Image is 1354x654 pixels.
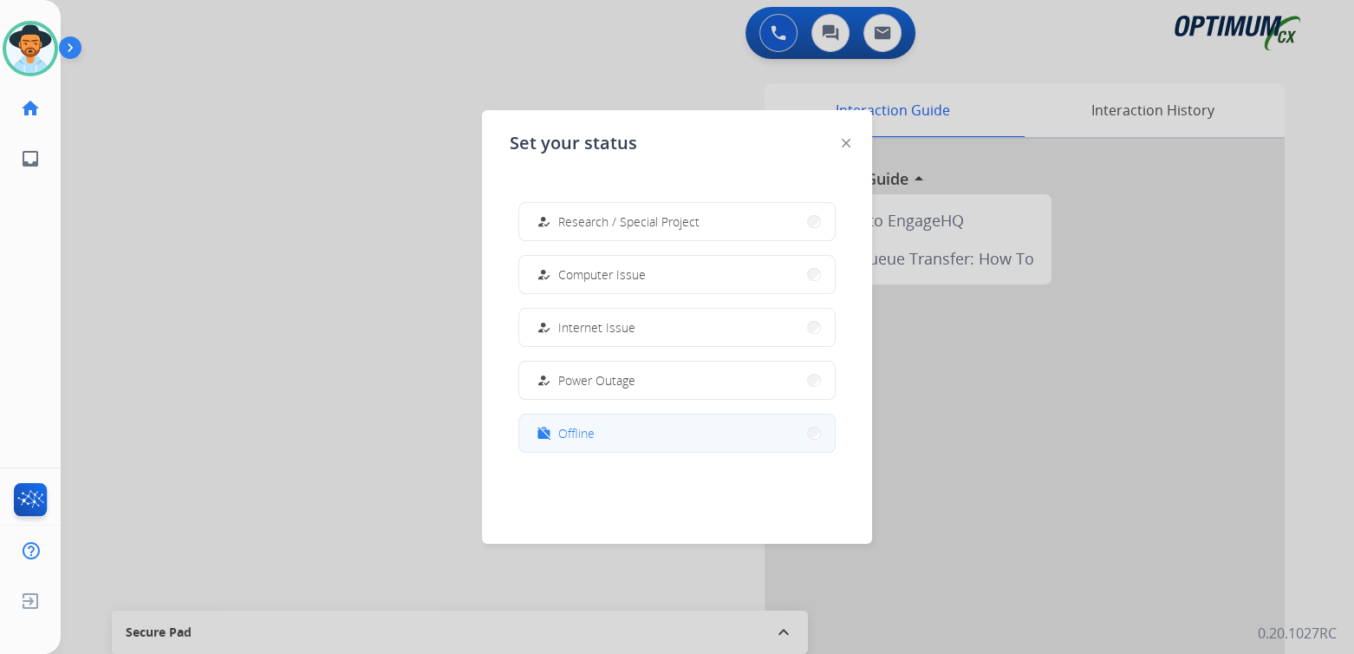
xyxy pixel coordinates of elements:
span: Computer Issue [558,265,646,284]
mat-icon: work_off [537,426,551,441]
button: Research / Special Project [519,203,835,240]
span: Set your status [510,131,637,155]
button: Offline [519,415,835,452]
img: avatar [6,24,55,73]
span: Power Outage [558,371,635,389]
span: Research / Special Project [558,213,700,231]
mat-icon: home [20,98,41,119]
mat-icon: how_to_reg [537,214,551,229]
mat-icon: how_to_reg [537,373,551,388]
button: Computer Issue [519,256,835,293]
button: Power Outage [519,362,835,399]
span: Offline [558,424,595,442]
button: Internet Issue [519,309,835,346]
mat-icon: inbox [20,148,41,169]
mat-icon: how_to_reg [537,267,551,282]
span: Internet Issue [558,318,635,337]
p: 0.20.1027RC [1258,623,1337,644]
mat-icon: how_to_reg [537,320,551,335]
img: close-button [842,139,850,147]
